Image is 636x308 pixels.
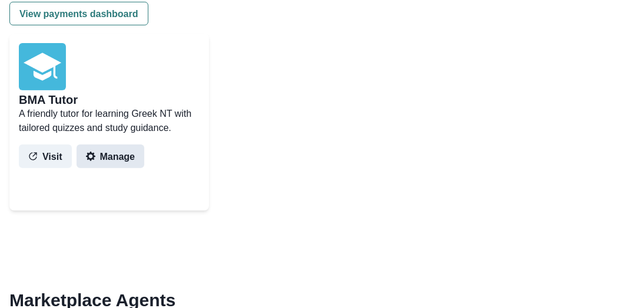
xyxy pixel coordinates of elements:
[77,145,145,168] button: Manage
[19,107,200,135] p: A friendly tutor for learning Greek NT with tailored quizzes and study guidance.
[19,145,72,168] button: Visit
[19,43,66,90] img: user%2F3669%2F854d5546-a685-482e-bb2c-3f30e77758d4
[19,93,78,107] h2: BMA Tutor
[9,2,148,25] button: View payments dashboard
